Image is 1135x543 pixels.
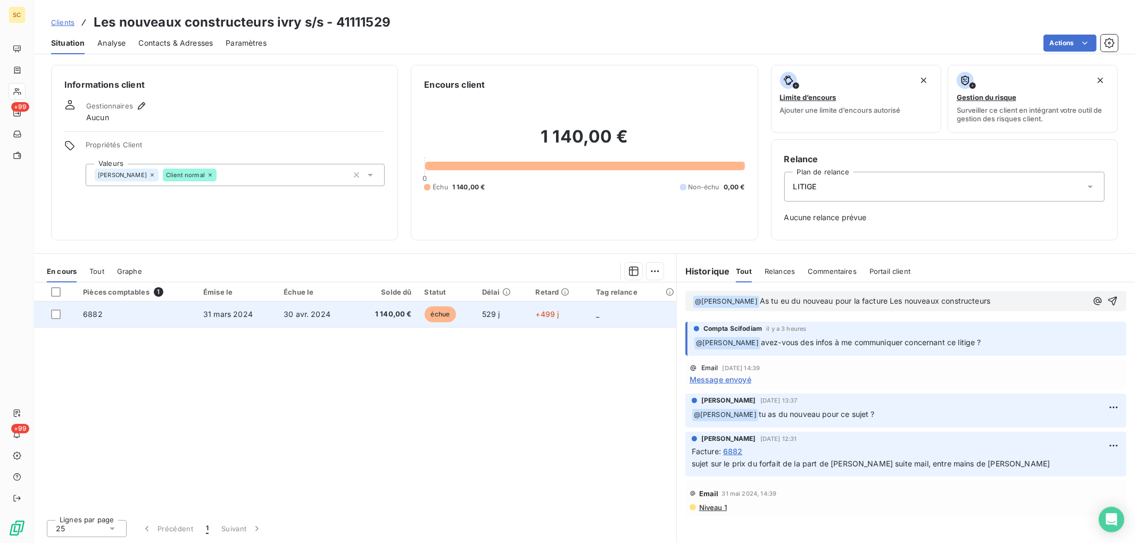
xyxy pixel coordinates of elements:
span: Propriétés Client [86,140,385,155]
span: Client normal [166,172,205,178]
span: @ [PERSON_NAME] [694,337,760,349]
span: Gestion du risque [957,93,1016,102]
span: Compta Scifodiam [703,324,762,333]
span: @ [PERSON_NAME] [692,409,758,421]
button: Suivant [215,517,269,540]
span: +99 [11,102,29,112]
span: Commentaires [808,267,857,275]
span: Clients [51,18,74,27]
h6: Relance [784,153,1105,165]
div: Délai [482,288,523,296]
span: Gestionnaires [86,102,133,110]
input: Ajouter une valeur [217,170,225,180]
div: Émise le [203,288,271,296]
span: Facture : [692,446,721,457]
h6: Historique [677,265,730,278]
span: En cours [47,267,77,275]
button: 1 [200,517,215,540]
span: 529 j [482,310,500,319]
span: +499 j [536,310,559,319]
span: avez-vous des infos à me communiquer concernant ce litige ? [761,338,981,347]
span: 6882 [723,446,743,457]
span: 31 mars 2024 [203,310,253,319]
span: Tout [736,267,752,275]
span: [PERSON_NAME] [701,434,756,444]
span: Ajouter une limite d’encours autorisé [780,106,901,114]
span: il y a 3 heures [766,325,806,332]
span: As tu eu du nouveau pour la facture Les nouveaux constructeurs [760,296,990,305]
span: [DATE] 12:31 [760,436,797,442]
span: _ [596,310,599,319]
h2: 1 140,00 € [424,126,744,158]
div: Open Intercom Messenger [1099,507,1124,532]
span: sujet sur le prix du forfait de la part de [PERSON_NAME] suite mail, entre mains de [PERSON_NAME] [692,459,1050,468]
span: Limite d’encours [780,93,836,102]
div: Échue le [284,288,348,296]
button: Actions [1043,35,1097,52]
button: Précédent [135,517,200,540]
span: 1 [154,287,163,297]
span: Email [699,489,719,498]
span: 25 [56,523,65,534]
span: 0,00 € [724,182,745,192]
h6: Encours client [424,78,485,91]
span: Échu [433,182,448,192]
span: Portail client [869,267,910,275]
span: 30 avr. 2024 [284,310,330,319]
span: 1 140,00 € [361,309,412,320]
span: Niveau 1 [698,503,727,512]
span: 6882 [83,310,103,319]
span: Message envoyé [690,374,751,385]
h6: Informations client [64,78,385,91]
button: Gestion du risqueSurveiller ce client en intégrant votre outil de gestion des risques client. [948,65,1118,133]
div: Statut [425,288,469,296]
span: Aucune relance prévue [784,212,1105,223]
span: [PERSON_NAME] [98,172,147,178]
span: [DATE] 14:39 [723,365,760,371]
span: Non-échu [689,182,719,192]
div: Tag relance [596,288,670,296]
a: Clients [51,17,74,28]
div: Solde dû [361,288,412,296]
span: Graphe [117,267,142,275]
span: [PERSON_NAME] [701,396,756,405]
span: LITIGE [793,181,817,192]
span: Email [701,365,718,371]
span: Aucun [86,112,109,123]
span: Situation [51,38,85,48]
button: Limite d’encoursAjouter une limite d’encours autorisé [771,65,941,133]
div: SC [9,6,26,23]
span: 31 mai 2024, 14:39 [722,490,777,497]
span: Surveiller ce client en intégrant votre outil de gestion des risques client. [957,106,1109,123]
span: 1 140,00 € [452,182,485,192]
span: Paramètres [226,38,267,48]
h3: Les nouveaux constructeurs ivry s/s - 41111529 [94,13,391,32]
span: Relances [765,267,795,275]
span: Contacts & Adresses [138,38,213,48]
span: 1 [206,523,209,534]
div: Retard [536,288,584,296]
span: Tout [89,267,104,275]
span: tu as du nouveau pour ce sujet ? [759,410,875,419]
span: [DATE] 13:37 [760,397,798,404]
div: Pièces comptables [83,287,190,297]
span: Analyse [97,38,126,48]
img: Logo LeanPay [9,520,26,537]
span: 0 [422,174,427,182]
span: échue [425,306,457,322]
span: +99 [11,424,29,433]
span: @ [PERSON_NAME] [693,296,759,308]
